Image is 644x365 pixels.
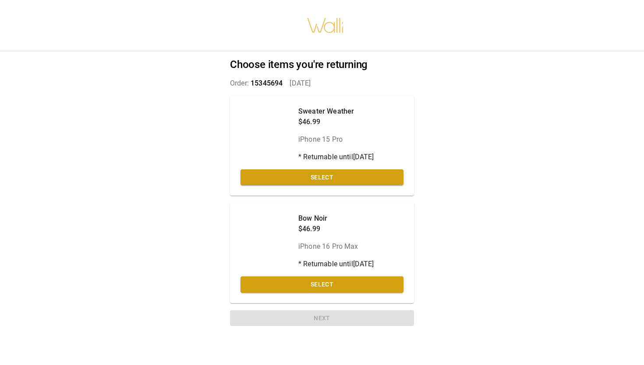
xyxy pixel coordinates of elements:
button: Select [241,276,403,293]
p: * Returnable until [DATE] [298,152,374,162]
h2: Choose items you're returning [230,58,414,71]
p: Bow Noir [298,213,374,224]
p: Sweater Weather [298,106,374,117]
button: Select [241,169,403,186]
p: Order: [DATE] [230,78,414,89]
p: $46.99 [298,224,374,234]
p: iPhone 15 Pro [298,134,374,145]
p: iPhone 16 Pro Max [298,241,374,252]
img: walli-inc.myshopify.com [307,7,344,44]
span: 15345694 [251,79,283,87]
p: $46.99 [298,117,374,127]
p: * Returnable until [DATE] [298,259,374,269]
